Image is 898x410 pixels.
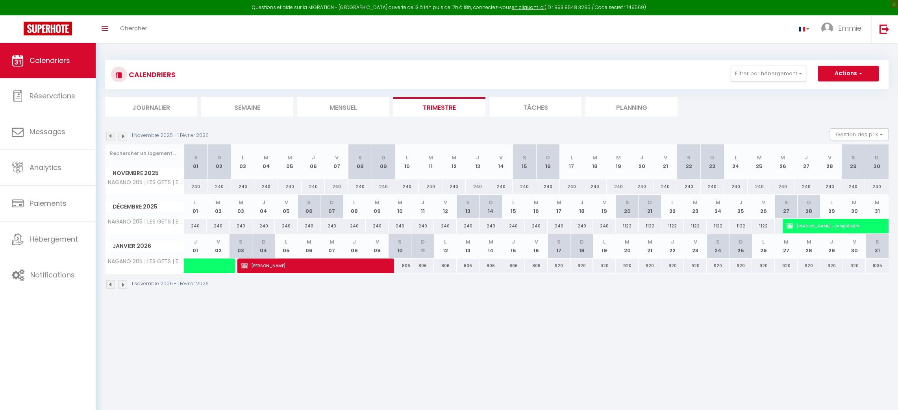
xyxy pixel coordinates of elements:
div: 240 [701,179,724,194]
span: Messages [30,127,65,137]
input: Rechercher un logement... [110,146,180,161]
div: 920 [730,259,752,273]
th: 03 [230,195,252,219]
div: 240 [771,179,795,194]
th: 17 [548,234,570,258]
abbr: V [444,199,447,206]
div: 240 [593,219,616,233]
th: 06 [298,234,320,258]
th: 22 [661,234,684,258]
th: 21 [654,144,677,179]
div: 240 [502,219,525,233]
th: 29 [820,234,843,258]
th: 23 [684,234,707,258]
th: 06 [302,144,325,179]
th: 12 [443,144,466,179]
div: 240 [207,179,231,194]
abbr: L [406,154,408,161]
img: logout [879,24,889,34]
div: 920 [548,259,570,273]
div: 240 [677,179,701,194]
abbr: M [875,199,879,206]
div: 240 [443,179,466,194]
abbr: V [762,199,765,206]
div: 1035 [866,259,889,273]
th: 15 [513,144,536,179]
div: 1122 [707,219,730,233]
div: 240 [184,219,207,233]
div: 240 [372,179,396,194]
th: 18 [583,144,607,179]
div: 1122 [730,219,752,233]
th: 16 [525,195,548,219]
th: 11 [411,195,434,219]
div: 240 [231,179,255,194]
th: 07 [325,144,348,179]
div: 240 [560,179,583,194]
abbr: V [376,238,379,246]
span: Notifications [30,270,75,280]
abbr: S [358,154,362,161]
div: 806 [502,259,525,273]
li: Trimestre [393,97,485,116]
th: 10 [389,195,411,219]
abbr: M [807,238,811,246]
div: 920 [639,259,661,273]
abbr: S [557,238,561,246]
abbr: L [671,199,674,206]
th: 03 [230,234,252,258]
abbr: S [716,238,720,246]
th: 01 [184,144,208,179]
abbr: J [580,199,583,206]
abbr: L [353,199,355,206]
div: 240 [466,179,489,194]
abbr: D [421,238,425,246]
th: 05 [278,144,302,179]
div: 240 [395,179,419,194]
abbr: D [330,199,334,206]
th: 09 [366,234,389,258]
div: 240 [457,219,480,233]
div: 240 [278,179,302,194]
abbr: S [785,199,788,206]
div: 240 [184,179,208,194]
th: 29 [841,144,865,179]
th: 13 [457,195,480,219]
div: 240 [230,219,252,233]
div: 240 [389,219,411,233]
button: Gestion des prix [830,128,889,140]
div: 240 [536,179,560,194]
abbr: M [557,199,561,206]
abbr: D [648,199,652,206]
li: Journalier [105,97,197,116]
abbr: M [784,238,789,246]
abbr: M [648,238,652,246]
div: 920 [616,259,639,273]
th: 25 [730,234,752,258]
span: Analytics [30,163,61,172]
th: 30 [843,195,866,219]
div: 240 [419,179,443,194]
th: 08 [348,144,372,179]
abbr: L [570,154,573,161]
div: 240 [525,219,548,233]
th: 04 [254,144,278,179]
div: 240 [724,179,748,194]
span: Décembre 2025 [106,201,184,212]
th: 31 [866,195,889,219]
abbr: M [534,199,539,206]
abbr: L [762,238,765,246]
abbr: J [512,238,515,246]
a: Chercher [114,15,153,43]
div: 240 [325,179,348,194]
div: 240 [794,179,818,194]
div: 240 [343,219,366,233]
div: 240 [275,219,298,233]
div: 1122 [616,219,639,233]
th: 10 [389,234,411,258]
abbr: S [626,199,629,206]
div: 240 [302,179,325,194]
abbr: J [421,199,424,206]
abbr: V [853,238,856,246]
img: ... [821,22,833,34]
